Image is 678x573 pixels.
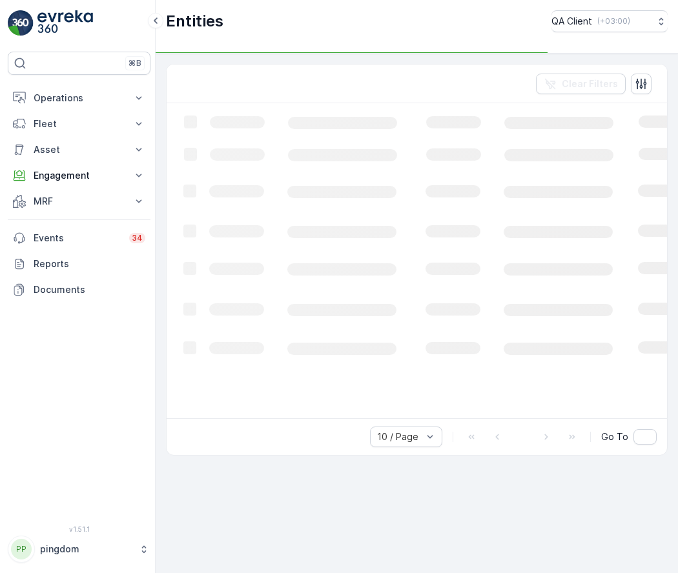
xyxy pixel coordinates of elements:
[8,111,150,137] button: Fleet
[8,137,150,163] button: Asset
[8,10,34,36] img: logo
[34,117,125,130] p: Fleet
[8,85,150,111] button: Operations
[34,169,125,182] p: Engagement
[34,143,125,156] p: Asset
[601,430,628,443] span: Go To
[132,233,143,243] p: 34
[40,543,132,556] p: pingdom
[34,195,125,208] p: MRF
[34,283,145,296] p: Documents
[536,74,626,94] button: Clear Filters
[551,10,668,32] button: QA Client(+03:00)
[11,539,32,559] div: PP
[597,16,630,26] p: ( +03:00 )
[128,58,141,68] p: ⌘B
[8,251,150,277] a: Reports
[8,525,150,533] span: v 1.51.1
[8,225,150,251] a: Events34
[166,11,223,32] p: Entities
[8,277,150,303] a: Documents
[8,188,150,214] button: MRF
[551,15,592,28] p: QA Client
[562,77,618,90] p: Clear Filters
[34,92,125,105] p: Operations
[34,232,121,245] p: Events
[8,536,150,563] button: PPpingdom
[34,257,145,270] p: Reports
[8,163,150,188] button: Engagement
[37,10,93,36] img: logo_light-DOdMpM7g.png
